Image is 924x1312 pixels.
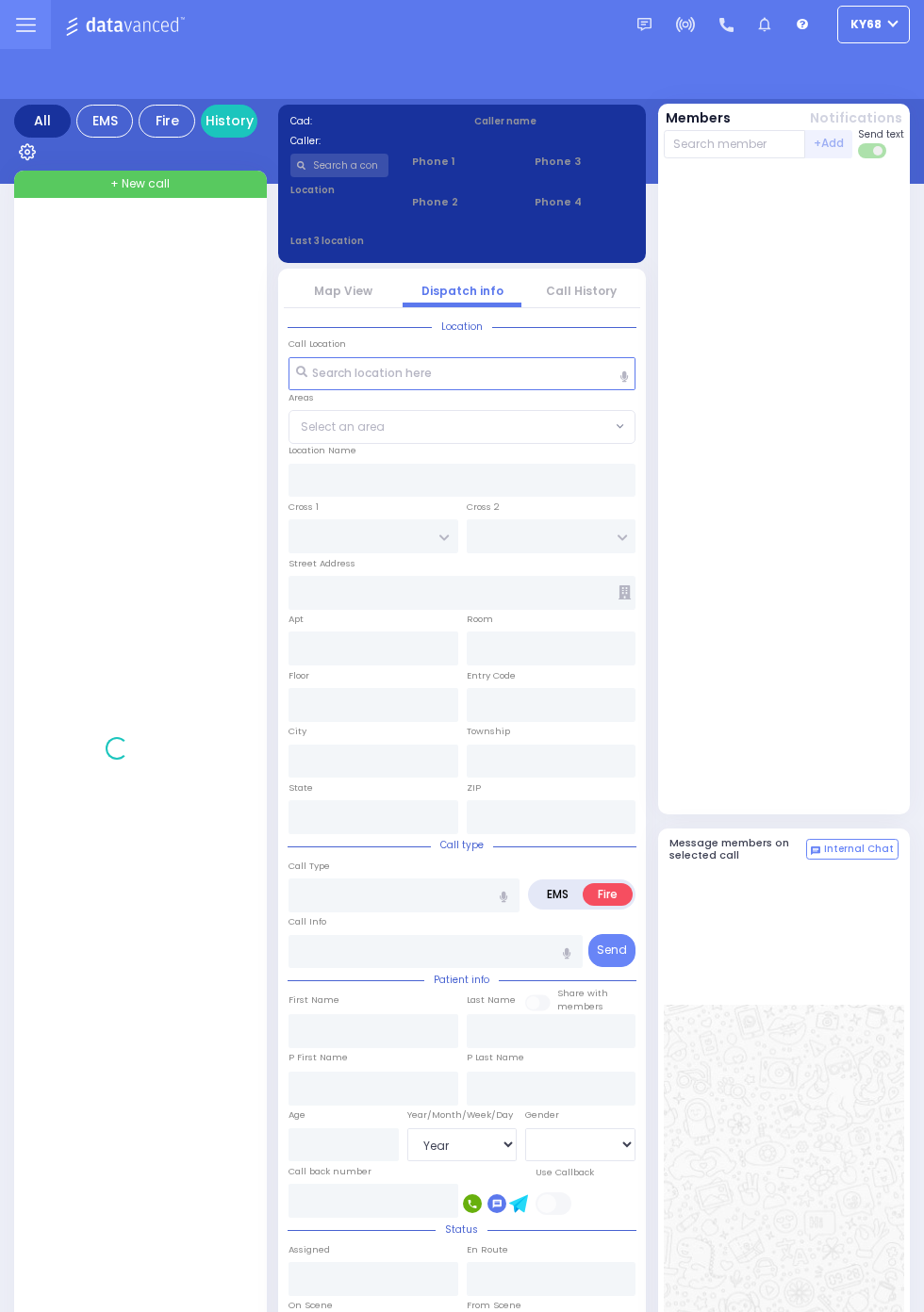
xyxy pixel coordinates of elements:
[289,1051,348,1064] label: P First Name
[424,973,499,987] span: Patient info
[314,283,372,299] a: Map View
[412,194,511,210] span: Phone 2
[474,114,635,128] label: Caller name
[289,1299,333,1312] label: On Scene
[557,1000,603,1012] span: members
[289,391,314,404] label: Areas
[467,669,516,682] label: Entry Code
[436,1222,487,1237] span: Status
[583,883,633,906] label: Fire
[525,1108,559,1122] label: Gender
[588,934,635,967] button: Send
[666,108,731,128] button: Members
[110,175,170,192] span: + New call
[535,154,634,170] span: Phone 3
[290,183,389,197] label: Location
[557,987,608,999] small: Share with
[467,1051,524,1064] label: P Last Name
[290,134,451,148] label: Caller:
[546,283,617,299] a: Call History
[14,105,71,138] div: All
[289,1243,330,1256] label: Assigned
[289,1165,371,1178] label: Call back number
[289,781,313,795] label: State
[290,154,389,177] input: Search a contact
[289,444,356,457] label: Location Name
[467,613,493,626] label: Room
[532,883,584,906] label: EMS
[467,1243,508,1256] label: En Route
[421,283,503,299] a: Dispatch info
[289,613,304,626] label: Apt
[432,320,492,334] span: Location
[806,839,899,860] button: Internal Chat
[65,13,190,37] img: Logo
[467,781,481,795] label: ZIP
[467,1299,521,1312] label: From Scene
[637,18,652,32] img: message.svg
[289,860,330,873] label: Call Type
[76,105,133,138] div: EMS
[290,234,463,248] label: Last 3 location
[412,154,511,170] span: Phone 1
[837,6,910,43] button: ky68
[467,500,500,514] label: Cross 2
[407,1108,518,1122] div: Year/Month/Week/Day
[850,16,882,33] span: ky68
[289,993,339,1007] label: First Name
[431,838,493,852] span: Call type
[536,1166,594,1179] label: Use Callback
[301,418,385,435] span: Select an area
[290,114,451,128] label: Cad:
[289,669,309,682] label: Floor
[467,993,516,1007] label: Last Name
[201,105,257,138] a: History
[289,1108,305,1122] label: Age
[289,725,306,738] label: City
[289,915,326,928] label: Call Info
[289,337,346,351] label: Call Location
[664,130,806,158] input: Search member
[535,194,634,210] span: Phone 4
[467,725,510,738] label: Township
[858,127,904,141] span: Send text
[289,357,635,391] input: Search location here
[669,837,807,861] h5: Message members on selected call
[811,846,820,856] img: comment-alt.png
[619,585,631,599] span: Other building occupants
[289,500,319,514] label: Cross 1
[139,105,195,138] div: Fire
[858,141,888,160] label: Turn off text
[289,557,355,570] label: Street Address
[824,843,894,856] span: Internal Chat
[810,108,902,128] button: Notifications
